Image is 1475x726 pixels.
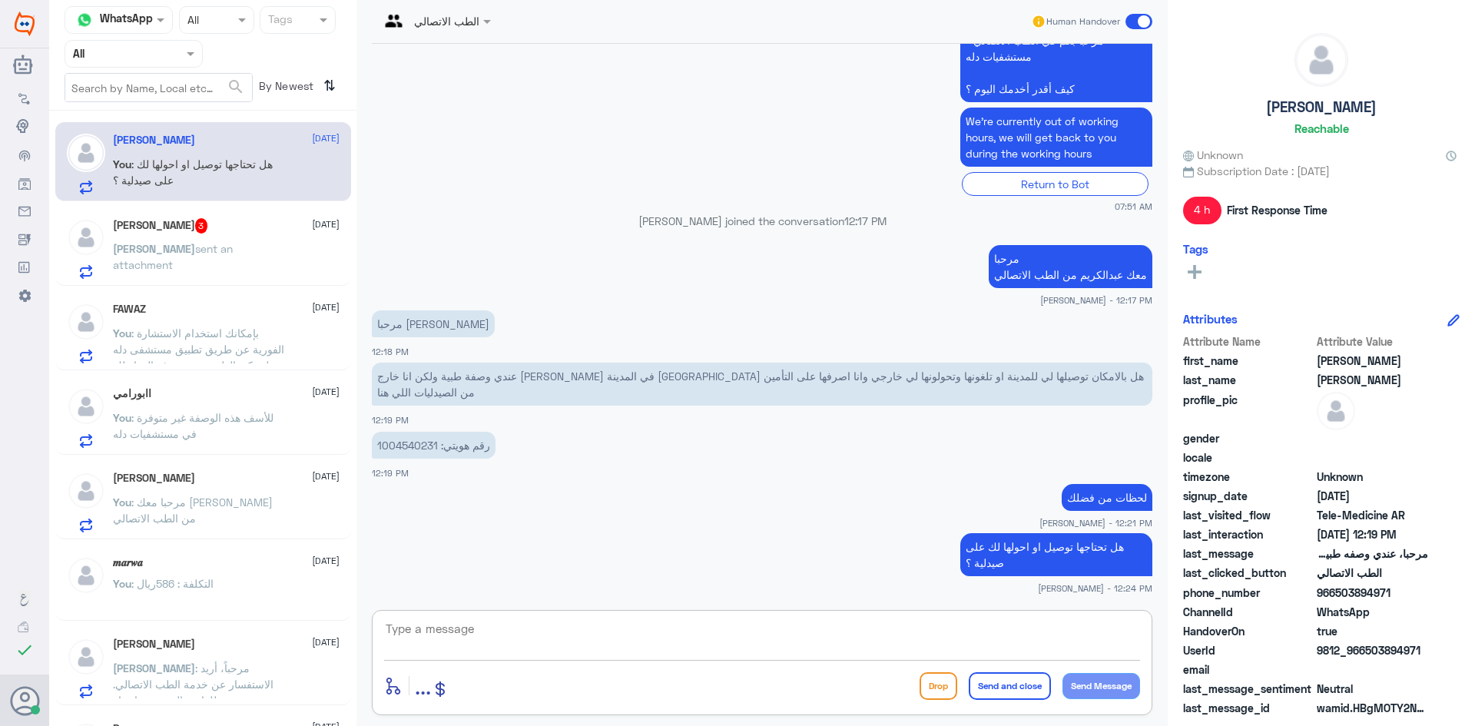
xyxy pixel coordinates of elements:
h5: [PERSON_NAME] [1266,98,1377,116]
img: defaultAdmin.png [67,472,105,510]
span: [PERSON_NAME] [113,242,195,255]
span: [DATE] [312,385,340,399]
span: [DATE] [312,469,340,483]
span: last_message_id [1183,700,1314,716]
h6: Tags [1183,242,1208,256]
span: [DATE] [312,300,340,314]
img: whatsapp.png [73,8,96,31]
span: first_name [1183,353,1314,369]
i: check [15,641,34,659]
button: Send and close [969,672,1051,700]
span: 2 [1317,604,1428,620]
span: ... [415,671,431,699]
h5: عبدالرحمن البابطين [113,472,195,485]
span: [PERSON_NAME] - 12:17 PM [1040,293,1152,307]
span: Human Handover [1046,15,1120,28]
span: HandoverOn [1183,623,1314,639]
span: 0 [1317,681,1428,697]
span: signup_date [1183,488,1314,504]
span: null [1317,449,1428,466]
p: 2/9/2025, 12:21 PM [1062,484,1152,511]
span: last_name [1183,372,1314,388]
p: 2/9/2025, 7:51 AM [960,27,1152,102]
p: [PERSON_NAME] joined the conversation [372,213,1152,229]
button: Drop [920,672,957,700]
span: You [113,577,131,590]
h5: SALEH ABUHELAYEL [113,134,195,147]
span: [DATE] [312,131,340,145]
span: [PERSON_NAME] [113,661,195,675]
span: 12:19 PM [372,468,409,478]
span: 4 h [1183,197,1221,224]
span: null [1317,661,1428,678]
span: Subscription Date : [DATE] [1183,163,1460,179]
span: 2025-08-25T09:49:56.721Z [1317,488,1428,504]
span: last_visited_flow [1183,507,1314,523]
p: 2/9/2025, 12:17 PM [989,245,1152,288]
p: 2/9/2025, 12:24 PM [960,533,1152,576]
h5: FAWAZ [113,303,146,316]
span: : للأسف هذه الوصفة غير متوفرة في مستشفيات دله [113,411,273,440]
img: defaultAdmin.png [1295,34,1347,86]
span: last_message_sentiment [1183,681,1314,697]
span: Tele-Medicine AR [1317,507,1428,523]
span: phone_number [1183,585,1314,601]
img: defaultAdmin.png [67,303,105,341]
p: 2/9/2025, 12:19 PM [372,432,496,459]
span: wamid.HBgMOTY2NTAzODk0OTcxFQIAEhgUM0FGQ0ZBODUzMkZEQjg2RThCNkYA [1317,700,1428,716]
span: ChannelId [1183,604,1314,620]
span: 12:19 PM [372,415,409,425]
span: [DATE] [312,217,340,231]
button: search [227,75,245,100]
h5: 𝒎𝒂𝒓𝒘𝒂 [113,556,143,569]
span: 12:18 PM [372,346,409,356]
span: Unknown [1183,147,1243,163]
span: : بإمكانك استخدام الاستشارة الفورية عن طريق تطبيق مستشفى دله ليتمكن الطبيب من صرف الدواء لك [113,327,284,372]
span: gender [1183,430,1314,446]
input: Search by Name, Local etc… [65,74,252,101]
span: [PERSON_NAME] - 12:21 PM [1039,516,1152,529]
span: : مرحبا معك [PERSON_NAME] من الطب الاتصالي [113,496,273,525]
img: defaultAdmin.png [67,134,105,172]
span: 3 [195,218,208,234]
span: last_clicked_button [1183,565,1314,581]
p: 2/9/2025, 7:51 AM [960,108,1152,167]
span: Unknown [1317,469,1428,485]
img: defaultAdmin.png [67,638,105,676]
span: last_interaction [1183,526,1314,542]
span: [DATE] [312,554,340,568]
img: defaultAdmin.png [67,218,105,257]
span: SALEH [1317,353,1428,369]
span: 07:51 AM [1115,200,1152,213]
span: true [1317,623,1428,639]
span: You [113,496,131,509]
span: : مرحباً، أريد الاستفسار عن خدمة الطب الاتصالي. يرجى توجيهي للقائمة الرئيسية واختيار خيار الطب ال... [113,661,280,723]
span: 2025-09-02T09:19:30.2354837Z [1317,526,1428,542]
span: You [113,157,131,171]
span: last_message [1183,545,1314,562]
span: : هل تحتاجها توصيل او احولها لك على صيدلية ؟ [113,157,273,187]
button: Avatar [10,686,39,715]
span: مرحبا، عندي وصفه طبية بتاريخ امس انا غير متواجد في الرياض [1317,545,1428,562]
i: ⇅ [323,73,336,98]
span: 966503894971 [1317,585,1428,601]
span: You [113,411,131,424]
span: الطب الاتصالي [1317,565,1428,581]
div: Tags [266,11,293,31]
span: [PERSON_NAME] - 12:24 PM [1038,582,1152,595]
h5: اابورامي [113,387,151,400]
span: Attribute Value [1317,333,1428,350]
span: Attribute Name [1183,333,1314,350]
span: First Response Time [1227,202,1327,218]
span: null [1317,430,1428,446]
span: search [227,78,245,96]
div: Return to Bot [962,172,1149,196]
img: defaultAdmin.png [67,556,105,595]
button: ... [415,668,431,703]
img: defaultAdmin.png [67,387,105,426]
span: By Newest [253,73,317,104]
span: 12:17 PM [844,214,887,227]
img: Widebot Logo [15,12,35,36]
p: 2/9/2025, 12:18 PM [372,310,495,337]
span: email [1183,661,1314,678]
